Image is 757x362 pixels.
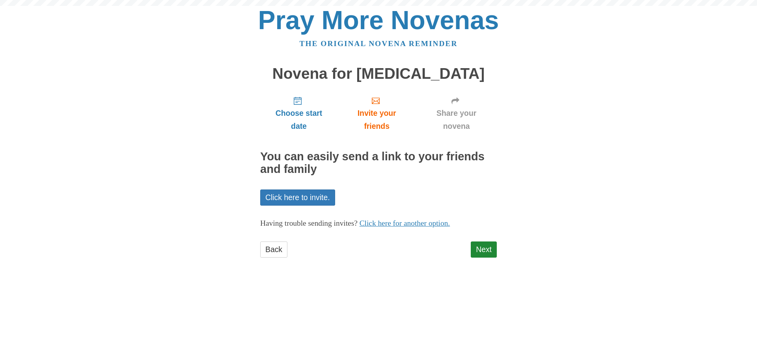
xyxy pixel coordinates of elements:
h2: You can easily send a link to your friends and family [260,150,497,176]
a: Back [260,241,287,258]
a: Choose start date [260,90,337,137]
a: Pray More Novenas [258,6,499,35]
a: Invite your friends [337,90,416,137]
h1: Novena for [MEDICAL_DATA] [260,65,497,82]
a: Click here for another option. [360,219,450,227]
a: Next [471,241,497,258]
span: Invite your friends [345,107,408,133]
a: Click here to invite. [260,189,335,206]
span: Having trouble sending invites? [260,219,358,227]
span: Share your novena [424,107,489,133]
a: Share your novena [416,90,497,137]
a: The original novena reminder [300,39,458,48]
span: Choose start date [268,107,330,133]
